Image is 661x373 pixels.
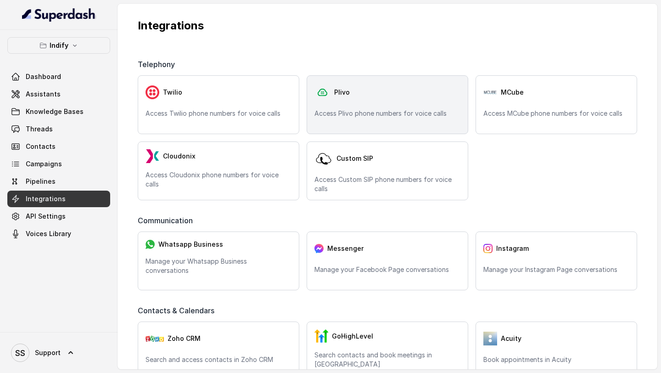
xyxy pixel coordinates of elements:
span: Voices Library [26,229,71,238]
a: Support [7,340,110,366]
span: Custom SIP [336,154,373,163]
span: Dashboard [26,72,61,81]
img: Pj9IrDBdEGgAAAABJRU5ErkJggg== [483,90,497,95]
span: Integrations [26,194,66,203]
p: Manage your Instagram Page conversations [483,265,629,274]
a: Dashboard [7,68,110,85]
span: Telephony [138,59,179,70]
p: Access MCube phone numbers for voice calls [483,109,629,118]
img: plivo.d3d850b57a745af99832d897a96997ac.svg [314,85,330,100]
img: LzEnlUgADIwsuYwsTIxNLkxQDEyBEgDTDZAMjs1Qgy9jUyMTMxBzEB8uASKBKLgDqFxF08kI1lQAAAABJRU5ErkJggg== [146,149,159,163]
span: Contacts & Calendars [138,305,218,316]
span: Pipelines [26,177,56,186]
span: Campaigns [26,159,62,169]
p: Access Cloudonix phone numbers for voice calls [146,170,291,189]
img: messenger.2e14a0163066c29f9ca216c7989aa592.svg [314,244,324,253]
p: Search contacts and book meetings in [GEOGRAPHIC_DATA] [314,350,460,369]
p: Access Custom SIP phone numbers for voice calls [314,175,460,193]
a: API Settings [7,208,110,225]
img: twilio.7c09a4f4c219fa09ad352260b0a8157b.svg [146,85,159,99]
span: Zoho CRM [168,334,201,343]
button: Indify [7,37,110,54]
span: Acuity [501,334,521,343]
a: Contacts [7,138,110,155]
img: GHL.59f7fa3143240424d279.png [314,329,328,343]
span: Whatsapp Business [158,240,223,249]
a: Assistants [7,86,110,102]
img: zohoCRM.b78897e9cd59d39d120b21c64f7c2b3a.svg [146,335,164,342]
span: Twilio [163,88,182,97]
a: Knowledge Bases [7,103,110,120]
span: Plivo [334,88,350,97]
p: Search and access contacts in Zoho CRM [146,355,291,364]
span: Knowledge Bases [26,107,84,116]
span: Threads [26,124,53,134]
span: API Settings [26,212,66,221]
text: SS [15,348,25,358]
img: instagram.04eb0078a085f83fc525.png [483,244,493,253]
a: Voices Library [7,226,110,242]
p: Access Plivo phone numbers for voice calls [314,109,460,118]
img: customSip.5d45856e11b8082b7328070e9c2309ec.svg [314,149,333,168]
p: Book appointments in Acuity [483,355,629,364]
img: 5vvjV8cQY1AVHSZc2N7qU9QabzYIM+zpgiA0bbq9KFoni1IQNE8dHPp0leJjYW31UJeOyZnSBUO77gdMaNhFCgpjLZzFnVhVC... [483,332,497,345]
a: Pipelines [7,173,110,190]
p: Integrations [138,18,637,33]
p: Access Twilio phone numbers for voice calls [146,109,291,118]
a: Threads [7,121,110,137]
a: Integrations [7,191,110,207]
p: Manage your Whatsapp Business conversations [146,257,291,275]
span: GoHighLevel [332,332,373,341]
span: Contacts [26,142,56,151]
img: light.svg [22,7,96,22]
span: Cloudonix [163,152,196,161]
span: Support [35,348,61,357]
span: MCube [501,88,524,97]
span: Assistants [26,90,61,99]
a: Campaigns [7,156,110,172]
p: Indify [50,40,68,51]
span: Instagram [496,244,529,253]
span: Messenger [327,244,364,253]
img: whatsapp.f50b2aaae0bd8934e9105e63dc750668.svg [146,240,155,249]
p: Manage your Facebook Page conversations [314,265,460,274]
span: Communication [138,215,196,226]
